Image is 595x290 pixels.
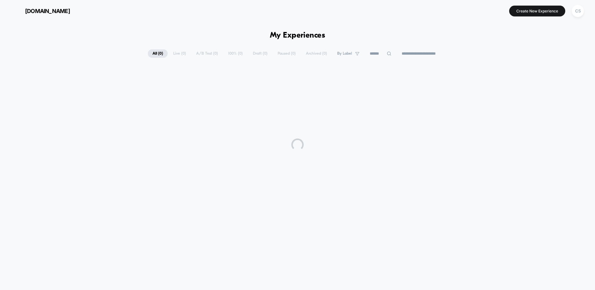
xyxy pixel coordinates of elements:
button: Create New Experience [509,6,565,16]
div: CS [572,5,584,17]
button: CS [570,5,586,17]
span: [DOMAIN_NAME] [25,8,70,14]
span: By Label [337,51,352,56]
button: [DOMAIN_NAME] [9,6,72,16]
h1: My Experiences [270,31,325,40]
span: All ( 0 ) [148,49,168,58]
